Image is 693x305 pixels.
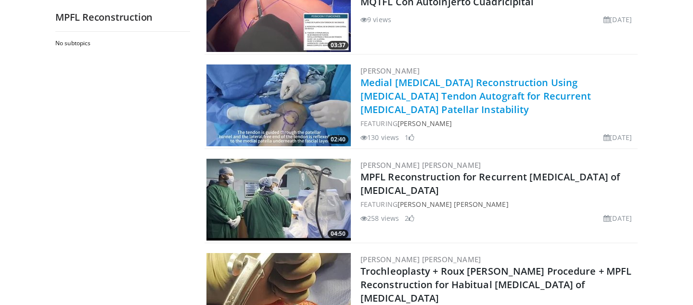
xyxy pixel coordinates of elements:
[603,132,632,142] li: [DATE]
[206,159,351,241] img: 9788eed1-0287-45a2-92de-6679ccfddeb5.300x170_q85_crop-smart_upscale.jpg
[360,213,399,223] li: 258 views
[360,265,631,305] a: Trochleoplasty + Roux [PERSON_NAME] Procedure + MPFL Reconstruction for Habitual [MEDICAL_DATA] o...
[398,200,509,209] a: [PERSON_NAME] [PERSON_NAME]
[328,41,348,50] span: 03:37
[328,229,348,238] span: 04:50
[603,213,632,223] li: [DATE]
[328,135,348,144] span: 02:40
[360,66,420,76] a: [PERSON_NAME]
[206,159,351,241] a: 04:50
[55,39,188,47] h2: No subtopics
[206,64,351,146] img: 85872296-369f-4d0a-93b9-06439e7151c3.300x170_q85_crop-smart_upscale.jpg
[603,14,632,25] li: [DATE]
[405,213,414,223] li: 2
[360,254,481,264] a: [PERSON_NAME] [PERSON_NAME]
[360,160,481,170] a: [PERSON_NAME] [PERSON_NAME]
[405,132,414,142] li: 1
[360,132,399,142] li: 130 views
[360,76,591,116] a: Medial [MEDICAL_DATA] Reconstruction Using [MEDICAL_DATA] Tendon Autograft for Recurrent [MEDICAL...
[360,170,620,197] a: MPFL Reconstruction for Recurrent [MEDICAL_DATA] of [MEDICAL_DATA]
[206,64,351,146] a: 02:40
[55,11,190,24] h2: MPFL Reconstruction
[360,14,391,25] li: 9 views
[360,199,636,209] div: FEATURING
[398,119,452,128] a: [PERSON_NAME]
[360,118,636,128] div: FEATURING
